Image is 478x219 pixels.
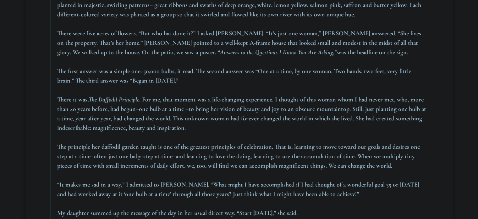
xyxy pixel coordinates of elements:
[57,96,426,132] em: . For me, that moment was a life-changing experience. I thought of this woman whom I had never me...
[337,49,408,56] em: was the headline on the sign.
[57,209,298,217] em: My daughter summed up the message of the day in her usual direct way. “Start [DATE],” she said.
[57,181,419,198] em: “It makes me sad in a way,” I admitted to [PERSON_NAME]. “What might I have accomplished if I had...
[57,29,428,57] p: Answers to the Questions I Know You Are Asking,”
[57,67,411,84] em: The first answer was a simple one: 50,000 bulbs, it read. The second answer was “One at a time, b...
[57,143,420,170] em: The principle her daffodil garden taught is one of the greatest principles of celebration. That i...
[57,95,428,133] p: The Daffodil Principle
[57,30,421,56] em: There were five acres of flowers. “But who has done it?” I asked [PERSON_NAME]. “It’s just one wo...
[57,96,89,103] em: There it was,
